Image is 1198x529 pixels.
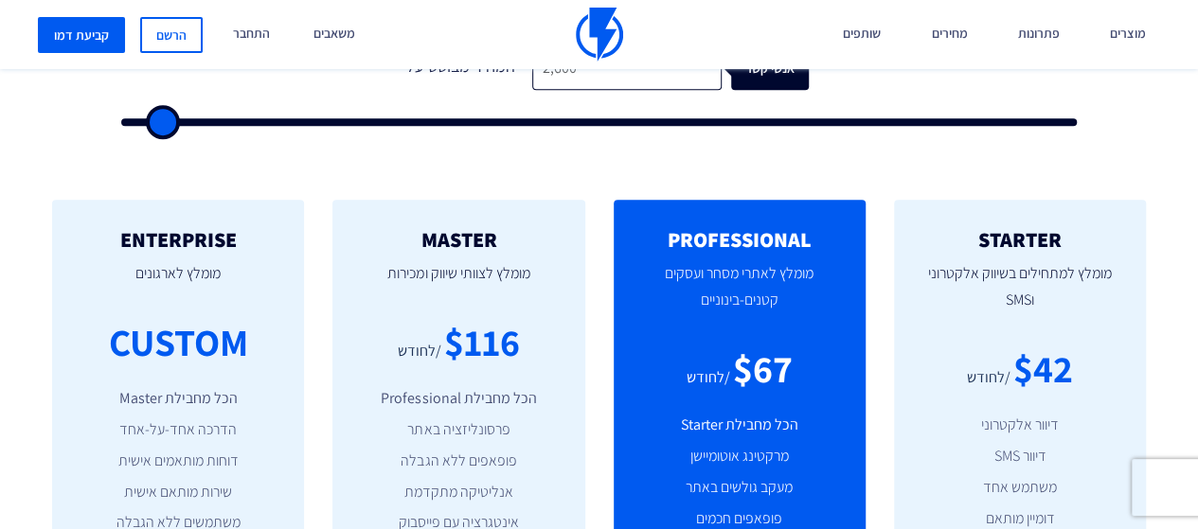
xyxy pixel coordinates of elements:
div: $116 [444,315,520,369]
div: $67 [733,342,793,396]
li: הדרכה אחד-על-אחד [80,419,276,441]
div: /לחודש [967,367,1010,389]
div: /לחודש [687,367,730,389]
li: מרקטינג אוטומיישן [642,446,837,467]
a: קביעת דמו [38,17,125,53]
div: /לחודש [398,341,441,362]
li: מעקב גולשים באתר [642,477,837,499]
h2: MASTER [361,228,556,251]
li: הכל מחבילת Starter [642,414,837,436]
li: דיוור אלקטרוני [922,414,1118,436]
h2: ENTERPRISE [80,228,276,251]
p: מומלץ לצוותי שיווק ומכירות [361,251,556,315]
li: משתמש אחד [922,477,1118,499]
p: מומלץ למתחילים בשיווק אלקטרוני וSMS [922,251,1118,342]
li: דיוור SMS [922,446,1118,467]
li: אנליטיקה מתקדמת [361,482,556,503]
p: מומלץ לארגונים [80,251,276,315]
li: דוחות מותאמים אישית [80,450,276,472]
li: הכל מחבילת Master [80,388,276,410]
h2: PROFESSIONAL [642,228,837,251]
li: שירות מותאם אישית [80,482,276,503]
li: פופאפים ללא הגבלה [361,450,556,472]
li: פרסונליזציה באתר [361,419,556,441]
h2: STARTER [922,228,1118,251]
p: מומלץ לאתרי מסחר ועסקים קטנים-בינוניים [642,251,837,342]
a: הרשם [140,17,203,53]
div: $42 [1013,342,1073,396]
li: הכל מחבילת Professional [361,388,556,410]
div: CUSTOM [109,315,248,369]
